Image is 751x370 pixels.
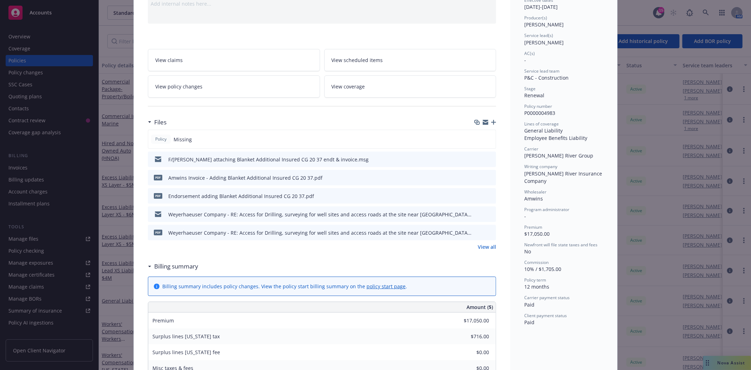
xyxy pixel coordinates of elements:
a: View scheduled items [324,49,496,71]
span: Surplus lines [US_STATE] tax [152,333,220,340]
div: Weyerhaeuser Company - RE: Access for Drilling, surveying for well sites and access roads at the ... [168,211,473,218]
button: preview file [487,156,493,163]
span: Surplus lines [US_STATE] fee [152,349,220,356]
div: Endorsement adding Blanket Additional Insured CG 20 37.pdf [168,192,314,200]
span: Newfront will file state taxes and fees [524,242,597,248]
span: Wholesaler [524,189,546,195]
span: Lines of coverage [524,121,559,127]
span: Carrier payment status [524,295,570,301]
div: Billing summary [148,262,198,271]
span: Paid [524,319,534,326]
a: View policy changes [148,75,320,98]
a: policy start page [367,283,406,290]
button: download file [476,156,481,163]
span: Service lead team [524,68,559,74]
div: Amwins Invoice - Adding Blanket Additional Insured CG 20 37.pdf [168,174,323,181]
span: Premium [524,224,542,230]
span: Producer(s) [524,15,547,21]
button: preview file [487,174,493,181]
span: Commission [524,259,549,265]
span: - [524,57,526,63]
span: View policy changes [155,83,202,90]
span: Writing company [524,164,557,169]
span: No [524,248,531,255]
span: Paid [524,301,534,308]
span: [PERSON_NAME] River Insurance Company [524,170,603,184]
div: Weyerhaeuser Company - RE: Access for Drilling, surveying for well sites and access roads at the ... [168,229,473,236]
span: Stage [524,86,536,92]
span: [PERSON_NAME] [524,39,564,46]
button: preview file [487,192,493,200]
span: Missing [174,136,192,143]
span: 10% / $1,705.00 [524,266,561,272]
span: View scheduled items [332,56,383,64]
div: General Liability [524,127,603,134]
span: $17,050.00 [524,230,550,237]
input: 0.00 [448,315,493,326]
span: - [524,213,526,220]
a: View coverage [324,75,496,98]
input: 0.00 [448,347,493,358]
span: Program administrator [524,206,569,212]
span: View claims [155,56,183,64]
span: Policy [154,136,168,142]
span: Policy term [524,277,546,283]
input: 0.00 [448,331,493,342]
span: pdf [154,230,162,235]
span: [PERSON_NAME] River Group [524,152,593,159]
span: Client payment status [524,313,567,319]
button: download file [476,229,481,236]
span: View coverage [332,83,365,90]
span: [PERSON_NAME] [524,21,564,28]
button: download file [476,211,481,218]
h3: Billing summary [154,262,198,271]
div: Billing summary includes policy changes. View the policy start billing summary on the . [162,283,407,290]
div: Files [148,118,167,127]
span: 12 months [524,283,549,290]
button: preview file [487,229,493,236]
span: Amount ($) [467,303,493,311]
span: AC(s) [524,50,535,56]
h3: Files [154,118,167,127]
div: Employee Benefits Liability [524,134,603,142]
span: Carrier [524,146,538,152]
a: View claims [148,49,320,71]
a: View all [478,243,496,251]
span: pdf [154,175,162,180]
span: Service lead(s) [524,32,553,38]
button: preview file [487,211,493,218]
span: P0000004983 [524,110,555,116]
button: download file [476,174,481,181]
button: download file [476,192,481,200]
span: Renewal [524,92,544,99]
span: pdf [154,193,162,198]
span: Premium [152,317,174,324]
span: Amwins [524,195,543,202]
span: Policy number [524,103,552,109]
span: P&C - Construction [524,74,569,81]
div: F/[PERSON_NAME] attaching Blanket Additional Insured CG 20 37 endt & invoice.msg [168,156,369,163]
